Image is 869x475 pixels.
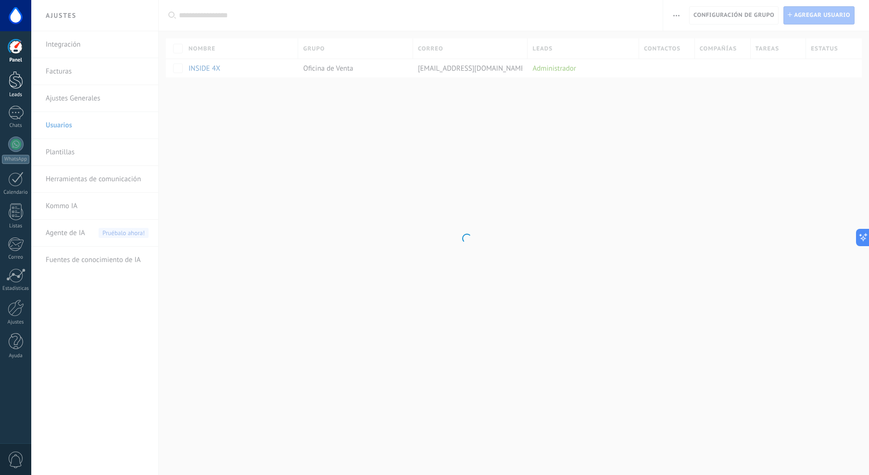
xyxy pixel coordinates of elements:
div: Ayuda [2,353,30,359]
div: WhatsApp [2,155,29,164]
div: Listas [2,223,30,229]
div: Calendario [2,189,30,196]
div: Estadísticas [2,286,30,292]
div: Correo [2,254,30,261]
div: Ajustes [2,319,30,325]
div: Chats [2,123,30,129]
div: Panel [2,57,30,63]
div: Leads [2,92,30,98]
